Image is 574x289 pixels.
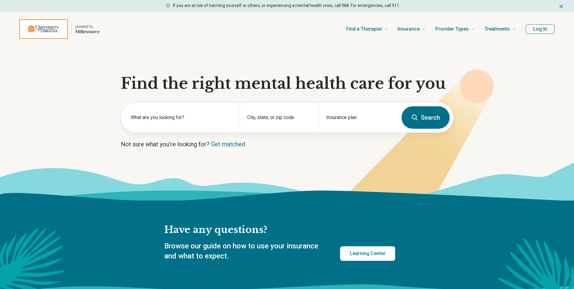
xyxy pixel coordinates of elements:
[173,2,400,9] p: If you are at risk of harming yourself or others, or experiencing a mental health crisis, call 98...
[526,24,555,34] button: Log In
[402,106,450,129] button: Search
[340,246,395,261] a: Learning Center
[398,25,420,33] span: Insurance
[164,224,395,236] h2: Have any questions?
[131,114,232,121] label: What are you looking for?
[435,17,475,41] a: Provider Types
[484,17,516,41] a: Treatments
[484,25,510,33] span: Treatments
[346,25,382,33] span: Find a Therapist
[121,75,454,93] h1: Find the right mental health care for you
[398,17,426,41] a: Insurance
[121,140,454,148] p: Not sure what you’re looking for?
[75,24,100,29] p: powered by
[211,141,245,148] a: Get matched
[19,19,100,39] a: Home page
[435,25,469,33] span: Provider Types
[346,17,388,41] a: Find a Therapist
[558,2,564,10] button: Dismiss
[164,241,326,261] p: Browse our guide on how to use your insurance and what to expect.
